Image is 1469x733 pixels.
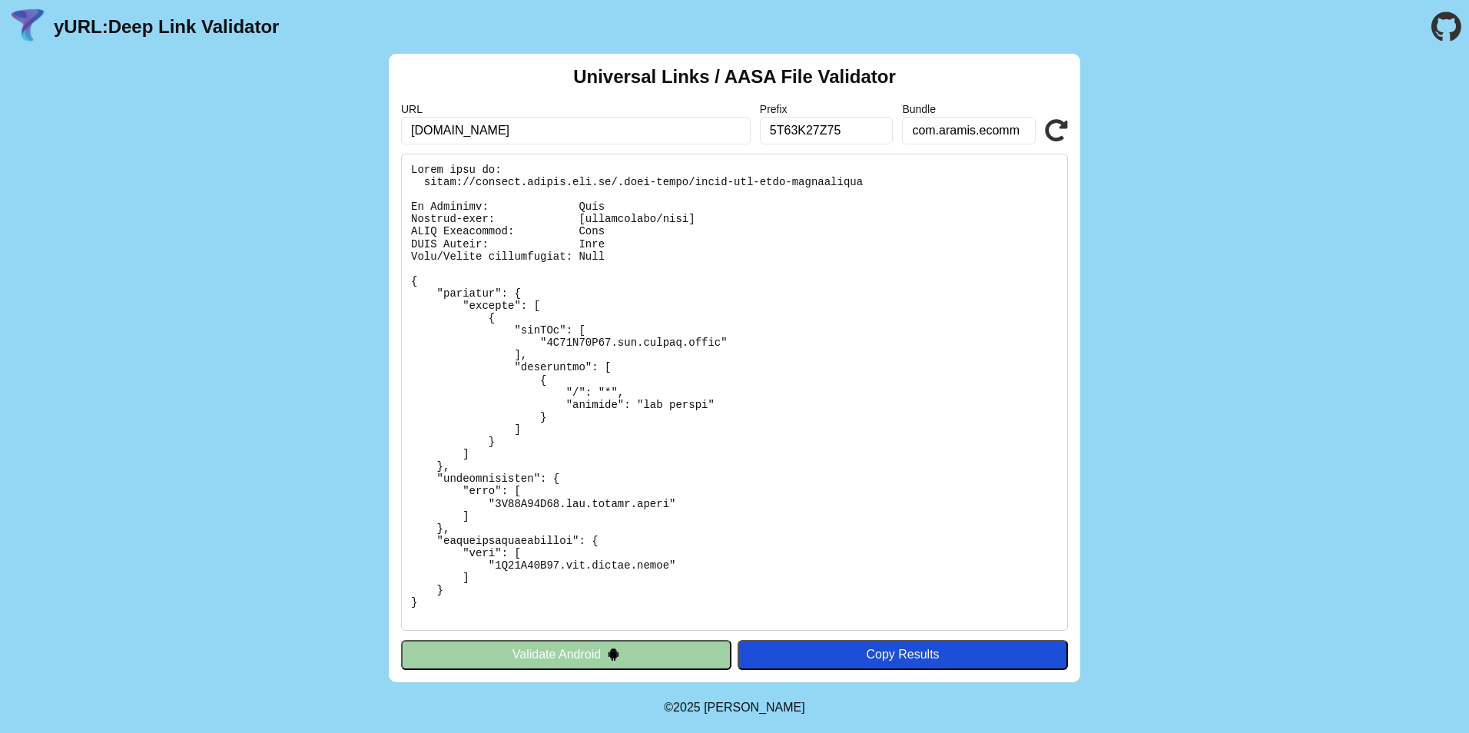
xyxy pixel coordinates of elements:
[401,117,751,144] input: Required
[902,103,1036,115] label: Bundle
[8,7,48,47] img: yURL Logo
[573,66,896,88] h2: Universal Links / AASA File Validator
[401,640,731,669] button: Validate Android
[664,682,804,733] footer: ©
[401,154,1068,631] pre: Lorem ipsu do: sitam://consect.adipis.eli.se/.doei-tempo/incid-utl-etdo-magnaaliqua En Adminimv: ...
[401,103,751,115] label: URL
[760,117,894,144] input: Optional
[673,701,701,714] span: 2025
[54,16,279,38] a: yURL:Deep Link Validator
[704,701,805,714] a: Michael Ibragimchayev's Personal Site
[738,640,1068,669] button: Copy Results
[745,648,1060,662] div: Copy Results
[607,648,620,661] img: droidIcon.svg
[902,117,1036,144] input: Optional
[760,103,894,115] label: Prefix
